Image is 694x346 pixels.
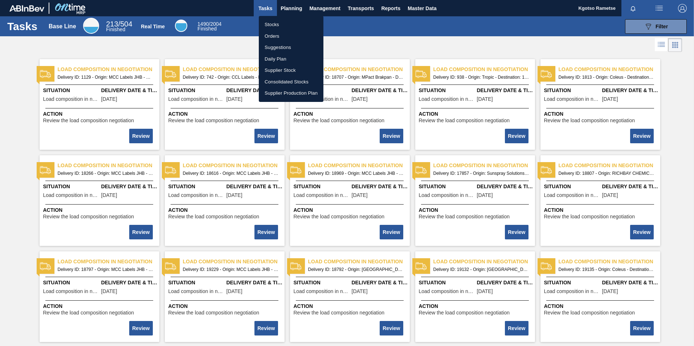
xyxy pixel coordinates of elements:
[259,19,323,30] a: Stocks
[259,42,323,53] a: Suggestions
[259,87,323,99] a: Supplier Production Plan
[259,76,323,88] a: Consolidated Stocks
[259,30,323,42] a: Orders
[259,53,323,65] a: Daily Plan
[259,65,323,76] a: Supplier Stock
